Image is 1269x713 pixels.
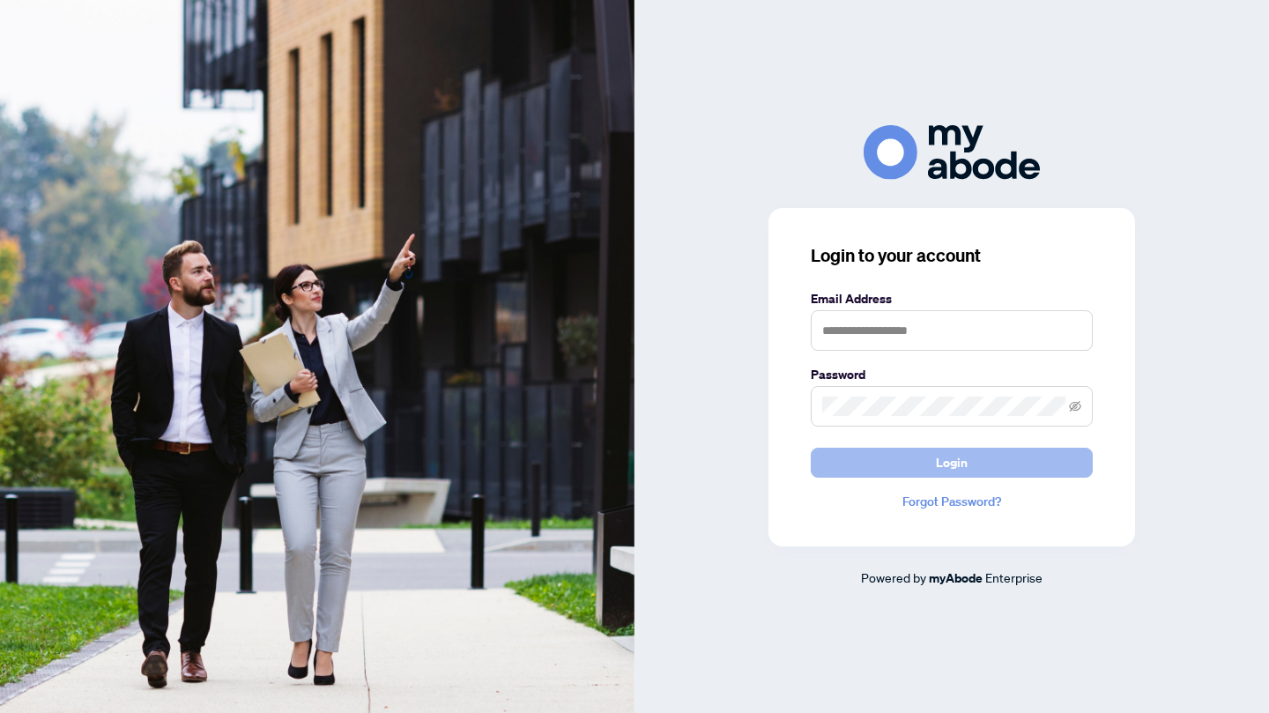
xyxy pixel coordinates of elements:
[811,243,1093,268] h3: Login to your account
[929,568,983,588] a: myAbode
[811,492,1093,511] a: Forgot Password?
[811,365,1093,384] label: Password
[811,289,1093,308] label: Email Address
[811,448,1093,478] button: Login
[1069,400,1081,412] span: eye-invisible
[985,569,1043,585] span: Enterprise
[936,449,968,477] span: Login
[864,125,1040,179] img: ma-logo
[861,569,926,585] span: Powered by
